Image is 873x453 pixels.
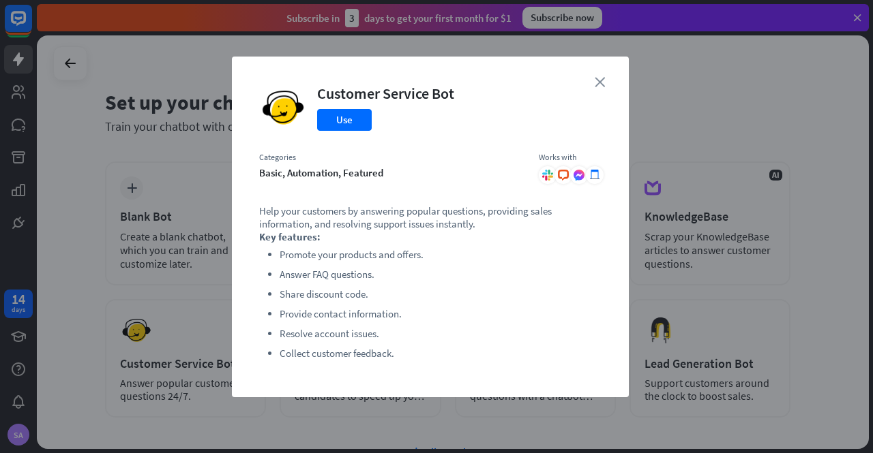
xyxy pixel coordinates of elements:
[259,166,525,179] div: basic, automation, featured
[280,266,602,283] li: Answer FAQ questions.
[259,204,602,230] p: Help your customers by answering popular questions, providing sales information, and resolving su...
[11,5,52,46] button: Open LiveChat chat widget
[259,152,525,163] div: Categories
[317,84,454,103] div: Customer Service Bot
[259,84,307,131] img: Customer Service Bot
[259,230,321,243] strong: Key features:
[280,286,602,302] li: Share discount code.
[280,345,602,362] li: Collect customer feedback.
[280,306,602,322] li: Provide contact information.
[280,326,602,342] li: Resolve account issues.
[317,109,372,131] button: Use
[280,247,602,263] li: Promote your products and offers.
[539,152,602,163] div: Works with
[595,77,605,87] i: close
